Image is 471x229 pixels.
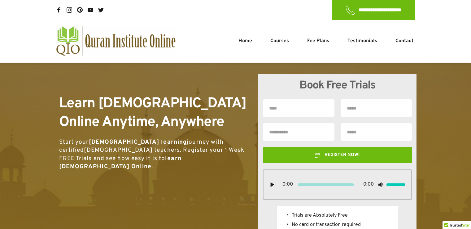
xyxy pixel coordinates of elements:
a: Contact [394,37,415,45]
span: Learn [DEMOGRAPHIC_DATA] Online Anytime, Anywhere [59,95,250,132]
a: Home [237,37,254,45]
a: [DEMOGRAPHIC_DATA] teachers [84,146,180,154]
span: . Register your 1 Week FREE Trials and see how easy it is to [59,146,246,162]
span: Courses [270,37,289,45]
span: . [151,163,153,170]
a: Fee Plans [306,37,331,45]
span: Start your [59,138,89,146]
a: quran-institute-online-australia [56,26,176,56]
span: REGISTER NOW! [325,151,360,159]
span: Book Free Trials [299,79,375,93]
span: Testimonials [347,37,377,45]
a: Courses [269,37,290,45]
span: No card or transaction required [292,222,361,228]
span: Fee Plans [307,37,329,45]
button: REGISTER NOW! [263,147,412,163]
span: Home [238,37,252,45]
strong: [DEMOGRAPHIC_DATA] learning [89,138,187,146]
a: Testimonials [346,37,379,45]
span: Contact [395,37,413,45]
span: 0:00 [282,182,293,187]
span: 0:00 [363,182,374,187]
span: Trials are Absolutely Free [292,212,348,218]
